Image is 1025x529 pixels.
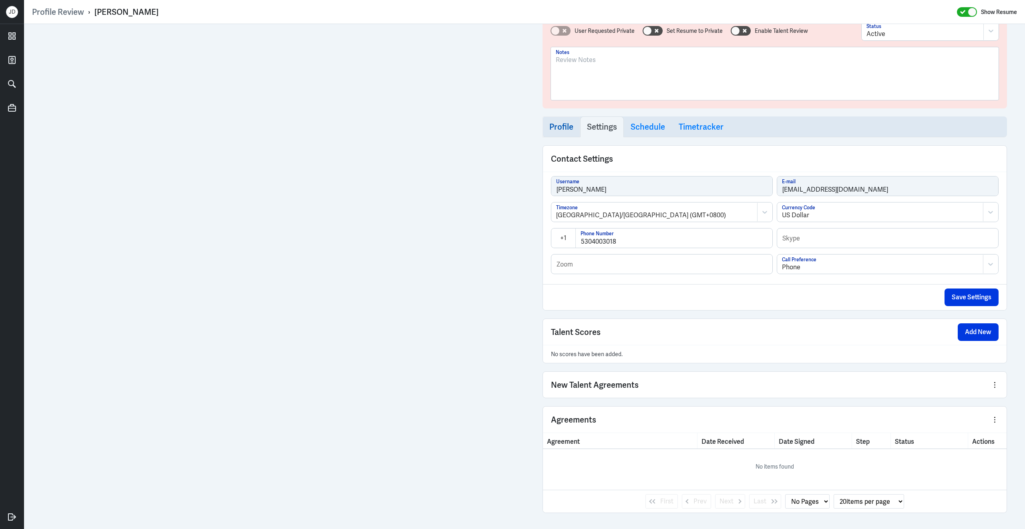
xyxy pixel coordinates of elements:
div: J D [6,6,18,18]
p: No items found [756,462,794,471]
input: Zoom [551,254,772,274]
label: User Requested Private [575,27,635,35]
input: E-mail [777,176,998,196]
label: Enable Talent Review [755,27,808,35]
h3: Schedule [631,122,665,132]
button: Prev [682,494,711,509]
th: Agreement [543,433,697,449]
h3: Settings [587,122,617,132]
span: Talent Scores [551,326,601,338]
button: Last [749,494,781,509]
th: Step [852,433,891,449]
span: Next [720,497,734,506]
span: Last [754,497,766,506]
p: No scores have been added. [551,349,999,359]
div: [PERSON_NAME] [94,7,159,17]
th: Toggle SortBy [775,433,852,449]
a: Profile Review [32,7,84,17]
input: Username [551,176,772,196]
th: Status [891,433,968,449]
button: Save Settings [945,289,999,306]
label: Set Resume to Private [667,27,723,35]
th: Actions [968,433,1007,449]
button: Add New [958,323,999,341]
div: New Talent Agreements [543,372,1007,398]
h3: Timetracker [679,122,724,132]
label: Show Resume [981,7,1017,17]
div: Agreements [543,407,1007,433]
button: First [645,494,678,509]
span: First [660,497,673,506]
span: Prev [693,497,707,506]
button: Next [715,494,745,509]
iframe: https://ppcdn.hiredigital.com/register/dd635cb2/resumes/549836559/Joy_Wang_Resume_2025_Content_Ma... [42,32,506,521]
input: Skype [777,228,998,248]
span: Contact Settings [551,153,613,165]
h3: Profile [549,122,573,132]
p: › [84,7,94,17]
input: Phone Number [576,228,772,248]
th: Toggle SortBy [697,433,775,449]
